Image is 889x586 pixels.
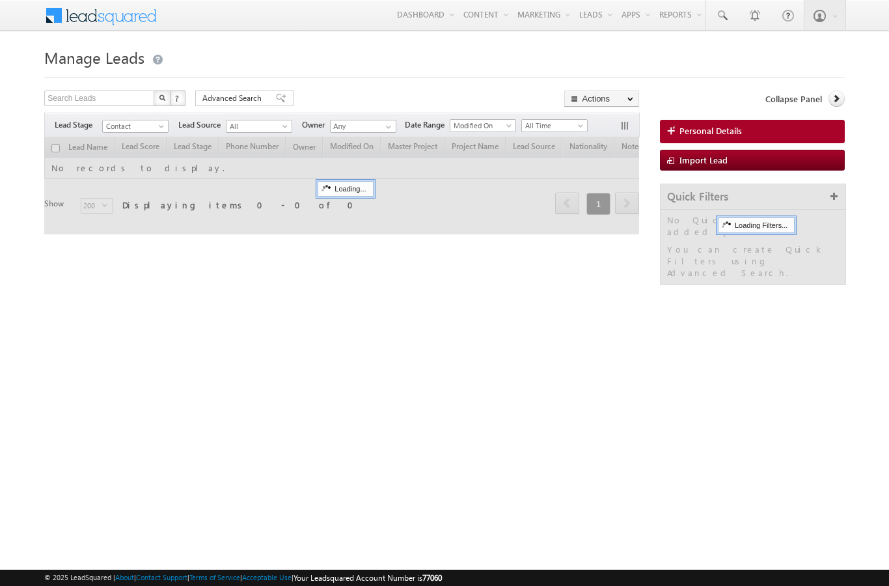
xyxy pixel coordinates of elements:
span: 77060 [422,573,442,583]
span: All Time [522,120,584,132]
a: Contact Support [136,573,187,581]
a: Show All Items [379,120,395,133]
span: Personal Details [679,125,742,137]
span: Collapse Panel [765,93,822,105]
button: ? [170,91,185,106]
span: All [226,120,288,132]
a: About [115,573,134,581]
div: Loading... [318,181,373,197]
span: Your Leadsquared Account Number is [294,573,442,583]
span: ? [175,92,181,104]
span: Date Range [405,119,450,131]
a: Personal Details [660,120,845,143]
div: Loading Filters... [718,217,795,233]
button: Actions [564,91,639,107]
a: Terms of Service [189,573,240,581]
span: Lead Source [178,119,226,131]
span: Lead Stage [55,119,102,131]
span: Manage Leads [44,47,144,68]
span: Import Lead [679,154,728,165]
a: Modified On [450,119,516,132]
a: All Time [521,119,588,132]
span: Modified On [450,120,512,132]
input: Type to Search [330,120,396,133]
a: Contact [102,120,169,133]
img: Search [159,94,165,101]
a: All [226,120,292,133]
span: Owner [302,119,330,131]
span: Advanced Search [202,92,266,104]
span: © 2025 LeadSquared | | | | | [44,572,442,584]
a: Acceptable Use [242,573,292,581]
span: Contact [103,120,165,132]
